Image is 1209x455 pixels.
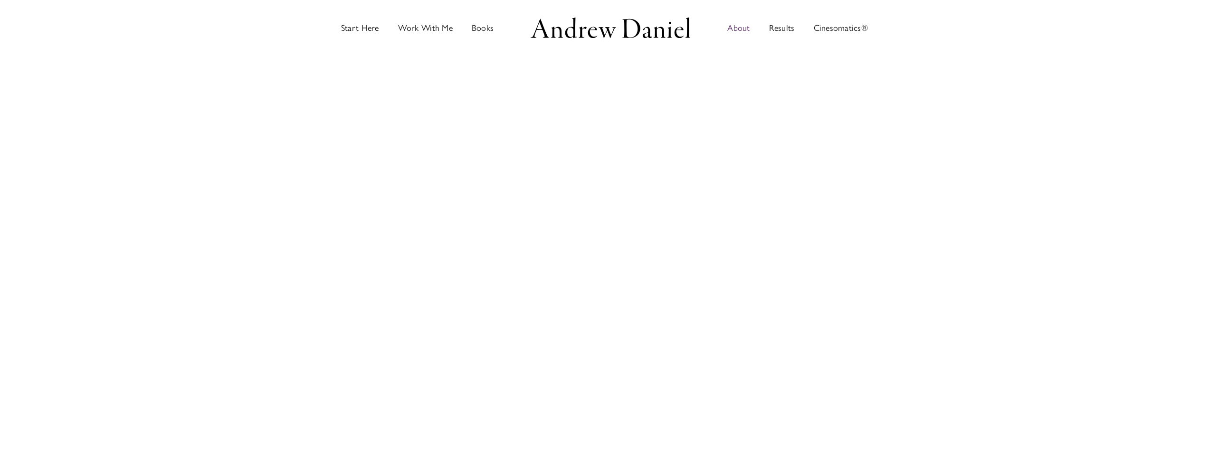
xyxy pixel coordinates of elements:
img: Andrew Daniel Logo [527,15,694,41]
span: About [727,24,750,32]
span: Start Here [341,24,379,32]
a: Cinesomatics® [814,2,868,54]
span: Results [769,24,795,32]
a: Results [769,2,795,54]
span: Books [472,24,494,32]
a: Start Here [341,2,379,54]
a: About [727,2,750,54]
span: Cinesomatics® [814,24,868,32]
span: Work With Me [398,24,453,32]
a: Discover books written by Andrew Daniel [472,2,494,54]
a: Work with Andrew in groups or private sessions [398,2,453,54]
